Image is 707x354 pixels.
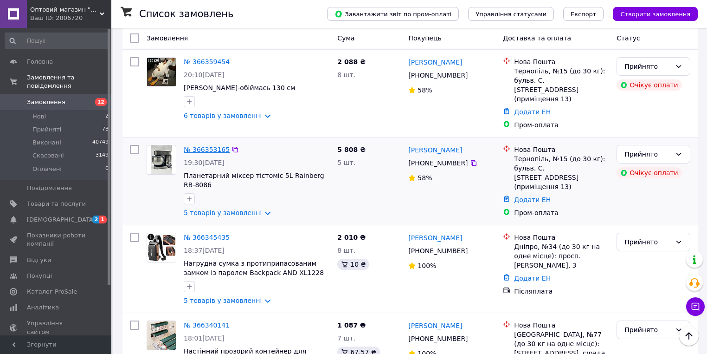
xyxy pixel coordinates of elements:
a: № 366345435 [184,234,230,241]
span: 58% [418,174,432,182]
div: [PHONE_NUMBER] [406,332,469,345]
a: [PERSON_NAME] [408,145,462,155]
button: Наверх [679,326,699,346]
a: Створити замовлення [604,10,698,17]
a: Нагрудна сумка з протиприпасованим замком із паролем Backpack AND XL1228 [184,260,324,276]
span: Показники роботи компанії [27,231,86,248]
div: Нова Пошта [514,233,609,242]
span: Cума [337,34,354,42]
div: Нова Пошта [514,145,609,154]
span: Відгуки [27,256,51,264]
h1: Список замовлень [139,8,233,20]
span: 12 [95,98,107,106]
div: Очікує оплати [617,167,682,178]
div: Тернопіль, №15 (до 30 кг): бульв. С. [STREET_ADDRESS] (приміщення 13) [514,154,609,191]
span: 0 [105,165,109,173]
div: Нова Пошта [514,57,609,66]
span: [DEMOGRAPHIC_DATA] [27,216,96,224]
span: Доставка та оплата [503,34,571,42]
span: 1 [99,216,107,223]
div: Нова Пошта [514,321,609,330]
div: Прийнято [624,325,671,335]
span: Прийняті [32,125,61,134]
span: 5 шт. [337,159,355,166]
span: Повідомлення [27,184,72,192]
span: 20:10[DATE] [184,71,225,79]
img: Фото товару [147,58,176,86]
span: 58% [418,86,432,94]
span: 3149 [96,151,109,160]
span: 100% [418,262,436,269]
span: 19:30[DATE] [184,159,225,166]
div: [PHONE_NUMBER] [406,157,469,170]
div: Прийнято [624,149,671,159]
div: Очікує оплати [617,79,682,91]
span: Завантажити звіт по пром-оплаті [334,10,451,18]
span: Замовлення та повідомлення [27,73,111,90]
button: Завантажити звіт по пром-оплаті [327,7,459,21]
a: Планетарний міксер тістоміс 5L Rainberg RB-8086 [184,172,324,189]
span: Виконані [32,138,61,147]
span: Нові [32,112,46,121]
span: Експорт [571,11,597,18]
span: Товари та послуги [27,200,86,208]
div: [PHONE_NUMBER] [406,69,469,82]
span: Управління статусами [476,11,546,18]
a: № 366359454 [184,58,230,66]
a: Фото товару [147,57,176,87]
input: Пошук [5,33,109,49]
button: Створити замовлення [613,7,698,21]
span: Оплачені [32,165,62,173]
a: [PERSON_NAME] [408,321,462,330]
a: 4 товара у замовленні [184,33,260,41]
span: 18:01[DATE] [184,334,225,342]
span: 1 087 ₴ [337,321,366,329]
a: № 366340141 [184,321,230,329]
div: Пром-оплата [514,120,609,130]
a: [PERSON_NAME] [408,233,462,243]
span: 2 088 ₴ [337,58,366,66]
span: 5 808 ₴ [337,146,366,153]
a: Фото товару [147,321,176,350]
span: 7 шт. [337,334,355,342]
div: Післяплата [514,287,609,296]
div: 10 ₴ [337,259,369,270]
a: 6 товарів у замовленні [184,112,262,119]
span: 2 [105,112,109,121]
div: Дніпро, №34 (до 30 кг на одне місце): просп. [PERSON_NAME], 3 [514,242,609,270]
span: Покупці [27,272,52,280]
a: Додати ЕН [514,108,551,116]
a: [PERSON_NAME]-обіймась 130 см [184,84,296,92]
a: № 366353165 [184,146,230,153]
a: Фото товару [147,145,176,175]
span: Скасовані [32,151,64,160]
span: Статус [617,34,640,42]
span: Замовлення [147,34,188,42]
span: Управління сайтом [27,319,86,336]
img: Фото товару [147,321,176,350]
span: 40749 [92,138,109,147]
div: Прийнято [624,237,671,247]
span: Аналітика [27,303,59,312]
span: Головна [27,58,53,66]
a: 5 товарів у замовленні [184,297,262,304]
div: [PHONE_NUMBER] [406,244,469,257]
button: Чат з покупцем [686,297,705,316]
span: 8 шт. [337,71,355,79]
span: 8 шт. [337,247,355,254]
button: Експорт [563,7,604,21]
button: Управління статусами [468,7,554,21]
a: Додати ЕН [514,196,551,203]
a: 5 товарів у замовленні [184,209,262,216]
img: Фото товару [151,145,173,174]
div: Тернопіль, №15 (до 30 кг): бульв. С. [STREET_ADDRESS] (приміщення 13) [514,66,609,104]
img: Фото товару [147,233,176,262]
span: 2 010 ₴ [337,234,366,241]
div: Прийнято [624,61,671,72]
span: Оптовий-магазин "Юг-Опт" [30,6,100,14]
a: [PERSON_NAME] [408,58,462,67]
